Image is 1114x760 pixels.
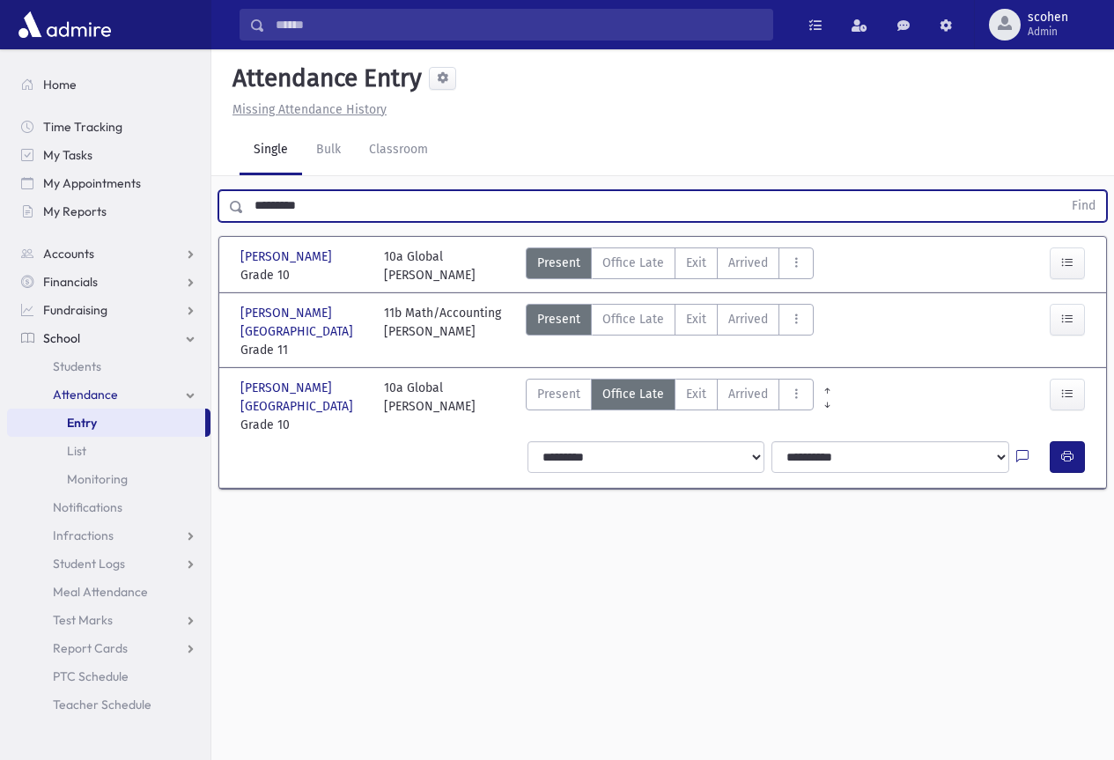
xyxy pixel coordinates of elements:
[43,203,107,219] span: My Reports
[384,379,476,434] div: 10a Global [PERSON_NAME]
[53,358,101,374] span: Students
[384,247,476,284] div: 10a Global [PERSON_NAME]
[602,385,664,403] span: Office Late
[7,493,210,521] a: Notifications
[53,528,114,543] span: Infractions
[240,379,366,416] span: [PERSON_NAME][GEOGRAPHIC_DATA]
[686,385,706,403] span: Exit
[43,147,92,163] span: My Tasks
[7,662,210,690] a: PTC Schedule
[728,310,768,328] span: Arrived
[53,556,125,572] span: Student Logs
[302,126,355,175] a: Bulk
[537,310,580,328] span: Present
[43,246,94,262] span: Accounts
[43,77,77,92] span: Home
[7,465,210,493] a: Monitoring
[7,409,205,437] a: Entry
[7,240,210,268] a: Accounts
[240,247,336,266] span: [PERSON_NAME]
[7,437,210,465] a: List
[537,254,580,272] span: Present
[53,697,151,712] span: Teacher Schedule
[7,113,210,141] a: Time Tracking
[43,119,122,135] span: Time Tracking
[7,169,210,197] a: My Appointments
[686,254,706,272] span: Exit
[7,324,210,352] a: School
[53,612,113,628] span: Test Marks
[53,584,148,600] span: Meal Attendance
[602,254,664,272] span: Office Late
[728,385,768,403] span: Arrived
[225,63,422,93] h5: Attendance Entry
[53,640,128,656] span: Report Cards
[7,690,210,719] a: Teacher Schedule
[7,578,210,606] a: Meal Attendance
[1028,11,1068,25] span: scohen
[7,521,210,550] a: Infractions
[7,141,210,169] a: My Tasks
[67,471,128,487] span: Monitoring
[355,126,442,175] a: Classroom
[728,254,768,272] span: Arrived
[225,102,387,117] a: Missing Attendance History
[53,499,122,515] span: Notifications
[14,7,115,42] img: AdmirePro
[240,126,302,175] a: Single
[7,197,210,225] a: My Reports
[43,274,98,290] span: Financials
[7,380,210,409] a: Attendance
[7,268,210,296] a: Financials
[67,443,86,459] span: List
[53,387,118,402] span: Attendance
[7,634,210,662] a: Report Cards
[43,302,107,318] span: Fundraising
[7,550,210,578] a: Student Logs
[1028,25,1068,39] span: Admin
[53,668,129,684] span: PTC Schedule
[602,310,664,328] span: Office Late
[526,304,814,359] div: AttTypes
[526,247,814,284] div: AttTypes
[43,175,141,191] span: My Appointments
[537,385,580,403] span: Present
[1061,191,1106,221] button: Find
[7,606,210,634] a: Test Marks
[240,266,366,284] span: Grade 10
[43,330,80,346] span: School
[686,310,706,328] span: Exit
[240,304,366,341] span: [PERSON_NAME][GEOGRAPHIC_DATA]
[67,415,97,431] span: Entry
[7,70,210,99] a: Home
[7,296,210,324] a: Fundraising
[240,416,366,434] span: Grade 10
[240,341,366,359] span: Grade 11
[7,352,210,380] a: Students
[265,9,772,41] input: Search
[384,304,501,359] div: 11b Math/Accounting [PERSON_NAME]
[526,379,814,434] div: AttTypes
[232,102,387,117] u: Missing Attendance History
